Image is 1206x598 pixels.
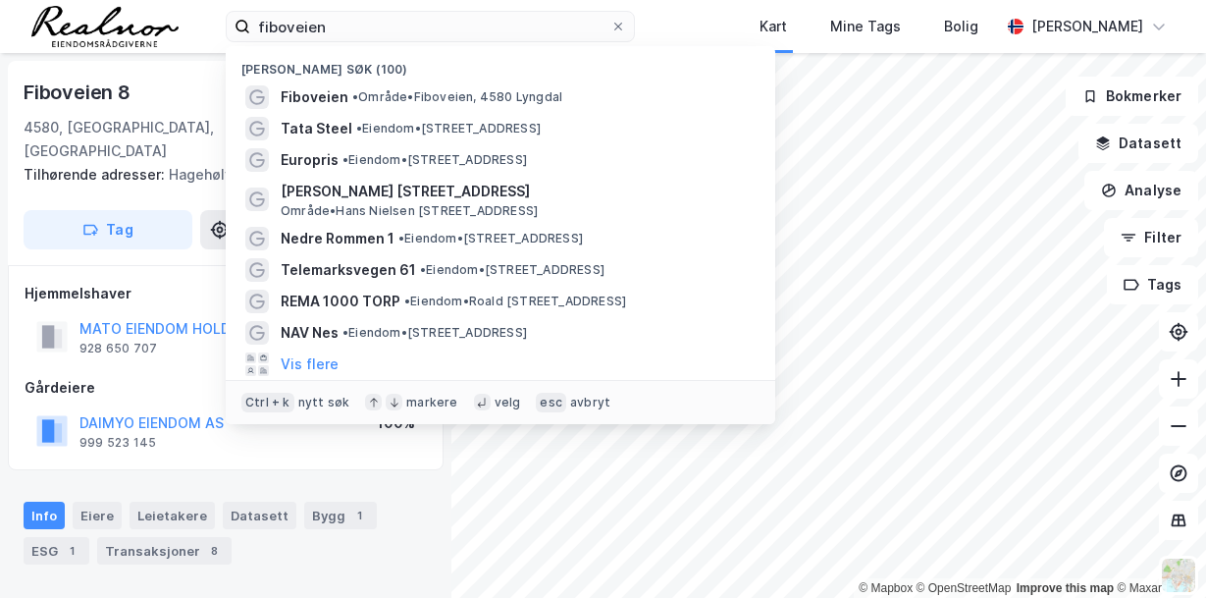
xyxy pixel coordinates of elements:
[281,290,400,313] span: REMA 1000 TORP
[281,353,339,376] button: Vis flere
[944,15,978,38] div: Bolig
[1084,171,1198,210] button: Analyse
[25,282,427,305] div: Hjemmelshaver
[223,502,296,529] div: Datasett
[342,325,527,341] span: Eiendom • [STREET_ADDRESS]
[281,258,416,282] span: Telemarksvegen 61
[204,541,224,561] div: 8
[1104,218,1198,257] button: Filter
[356,121,541,136] span: Eiendom • [STREET_ADDRESS]
[760,15,787,38] div: Kart
[352,89,562,105] span: Område • Fiboveien, 4580 Lyngdal
[24,537,89,565] div: ESG
[356,121,362,136] span: •
[859,581,913,595] a: Mapbox
[398,231,404,245] span: •
[24,163,412,187] div: Hagehølveien 38
[352,89,358,104] span: •
[24,210,192,249] button: Tag
[24,116,325,163] div: 4580, [GEOGRAPHIC_DATA], [GEOGRAPHIC_DATA]
[281,203,538,219] span: Område • Hans Nielsen [STREET_ADDRESS]
[495,395,521,410] div: velg
[24,502,65,529] div: Info
[1017,581,1114,595] a: Improve this map
[281,117,352,140] span: Tata Steel
[79,341,157,356] div: 928 650 707
[130,502,215,529] div: Leietakere
[1031,15,1143,38] div: [PERSON_NAME]
[24,166,169,183] span: Tilhørende adresser:
[25,376,427,400] div: Gårdeiere
[1066,77,1198,116] button: Bokmerker
[1078,124,1198,163] button: Datasett
[73,502,122,529] div: Eiere
[281,321,339,345] span: NAV Nes
[349,506,369,525] div: 1
[1108,504,1206,598] iframe: Chat Widget
[281,180,752,203] span: [PERSON_NAME] [STREET_ADDRESS]
[298,395,350,410] div: nytt søk
[24,77,134,108] div: Fiboveien 8
[1108,504,1206,598] div: Kontrollprogram for chat
[342,152,527,168] span: Eiendom • [STREET_ADDRESS]
[570,395,610,410] div: avbryt
[62,541,81,561] div: 1
[404,294,626,309] span: Eiendom • Roald [STREET_ADDRESS]
[342,152,348,167] span: •
[342,325,348,340] span: •
[79,435,156,451] div: 999 523 145
[304,502,377,529] div: Bygg
[281,227,394,250] span: Nedre Rommen 1
[917,581,1012,595] a: OpenStreetMap
[830,15,901,38] div: Mine Tags
[281,148,339,172] span: Europris
[97,537,232,565] div: Transaksjoner
[406,395,457,410] div: markere
[226,46,775,82] div: [PERSON_NAME] søk (100)
[241,393,294,412] div: Ctrl + k
[281,85,348,109] span: Fiboveien
[31,6,179,47] img: realnor-logo.934646d98de889bb5806.png
[420,262,604,278] span: Eiendom • [STREET_ADDRESS]
[536,393,566,412] div: esc
[404,294,410,308] span: •
[420,262,426,277] span: •
[1107,265,1198,304] button: Tags
[398,231,583,246] span: Eiendom • [STREET_ADDRESS]
[250,12,610,41] input: Søk på adresse, matrikkel, gårdeiere, leietakere eller personer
